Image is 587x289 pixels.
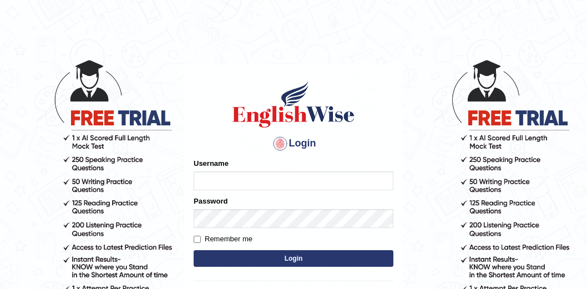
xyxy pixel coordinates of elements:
img: Logo of English Wise sign in for intelligent practice with AI [230,79,357,129]
label: Username [194,158,229,169]
input: Remember me [194,236,201,243]
h4: Login [194,135,393,153]
button: Login [194,250,393,267]
label: Remember me [194,234,252,245]
label: Password [194,196,227,206]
